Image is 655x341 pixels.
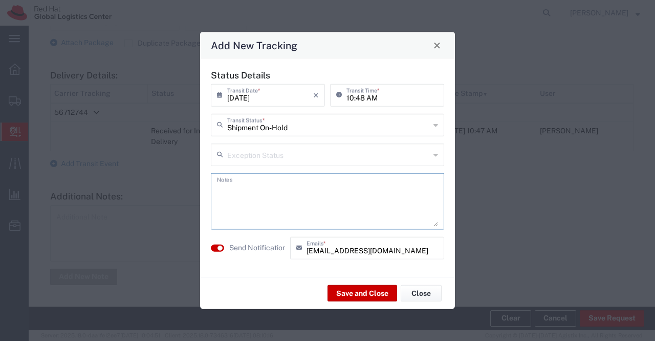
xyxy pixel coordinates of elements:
[430,38,444,52] button: Close
[211,69,444,80] h5: Status Details
[229,243,287,253] label: Send Notification
[401,285,442,302] button: Close
[313,87,319,103] i: ×
[229,243,285,253] agx-label: Send Notification
[211,38,297,53] h4: Add New Tracking
[327,285,397,302] button: Save and Close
